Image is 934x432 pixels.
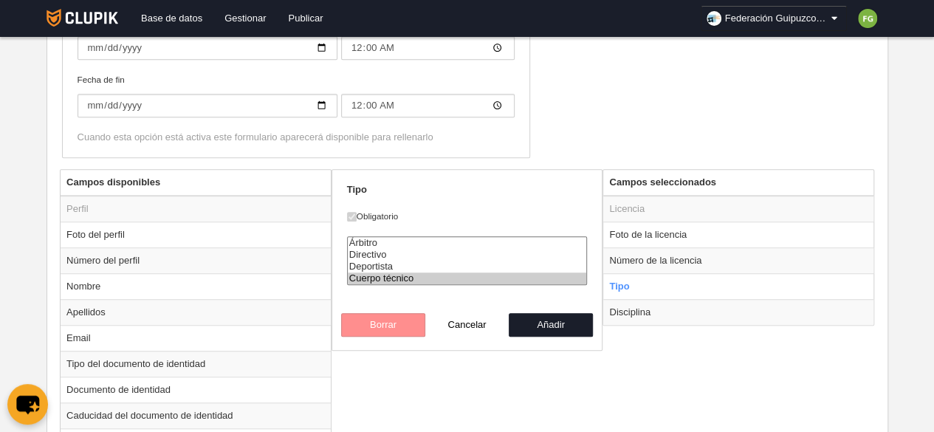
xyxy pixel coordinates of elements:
[509,313,593,337] button: Añadir
[603,273,873,299] td: Tipo
[61,222,331,247] td: Foto del perfil
[61,402,331,428] td: Caducidad del documento de identidad
[61,273,331,299] td: Nombre
[348,249,587,261] option: Directivo
[603,299,873,325] td: Disciplina
[78,131,515,144] div: Cuando esta opción está activa este formulario aparecerá disponible para rellenarlo
[347,184,367,195] strong: Tipo
[348,237,587,249] option: Árbitro
[78,36,337,60] input: Fecha de inicio
[348,261,587,272] option: Deportista
[603,222,873,247] td: Foto de la licencia
[7,384,48,425] button: chat-button
[61,196,331,222] td: Perfil
[603,196,873,222] td: Licencia
[78,16,515,60] label: Fecha de inicio
[61,377,331,402] td: Documento de identidad
[78,73,515,117] label: Fecha de fin
[61,325,331,351] td: Email
[341,36,515,60] input: Fecha de inicio
[347,210,588,223] label: Obligatorio
[348,272,587,284] option: Cuerpo técnico
[701,6,847,31] a: Federación Guipuzcoana de Voleibol
[341,94,515,117] input: Fecha de fin
[603,170,873,196] th: Campos seleccionados
[603,247,873,273] td: Número de la licencia
[78,94,337,117] input: Fecha de fin
[858,9,877,28] img: c2l6ZT0zMHgzMCZmcz05JnRleHQ9RkcmYmc9N2NiMzQy.png
[47,9,118,27] img: Clupik
[707,11,721,26] img: Oa6jit2xFCnu.30x30.jpg
[61,170,331,196] th: Campos disponibles
[425,313,509,337] button: Cancelar
[347,212,357,222] input: Obligatorio
[61,351,331,377] td: Tipo del documento de identidad
[725,11,828,26] span: Federación Guipuzcoana de Voleibol
[61,299,331,325] td: Apellidos
[61,247,331,273] td: Número del perfil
